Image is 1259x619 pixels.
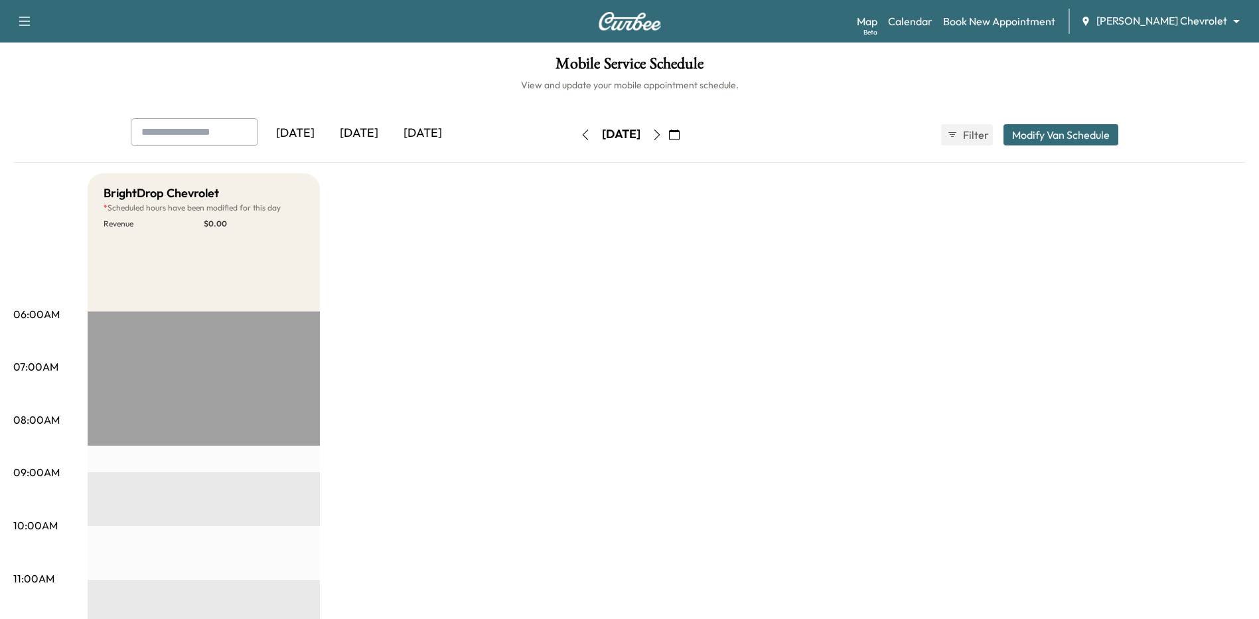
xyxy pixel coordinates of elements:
p: $ 0.00 [204,219,304,229]
p: 09:00AM [13,464,60,480]
p: Scheduled hours have been modified for this day [104,203,304,213]
a: MapBeta [857,13,877,29]
a: Book New Appointment [943,13,1055,29]
h5: BrightDrop Chevrolet [104,184,219,203]
span: Filter [963,127,987,143]
div: [DATE] [602,126,640,143]
p: 08:00AM [13,412,60,428]
div: [DATE] [327,118,391,149]
p: 10:00AM [13,517,58,533]
p: Revenue [104,219,204,229]
h1: Mobile Service Schedule [13,56,1246,78]
button: Filter [941,124,993,145]
h6: View and update your mobile appointment schedule. [13,78,1246,92]
button: Modify Van Schedule [1003,124,1118,145]
img: Curbee Logo [598,12,662,31]
p: 07:00AM [13,359,58,375]
div: [DATE] [391,118,455,149]
p: 06:00AM [13,306,60,322]
div: Beta [863,27,877,37]
span: [PERSON_NAME] Chevrolet [1096,13,1227,29]
p: 11:00AM [13,571,54,586]
div: [DATE] [263,118,327,149]
a: Calendar [888,13,932,29]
